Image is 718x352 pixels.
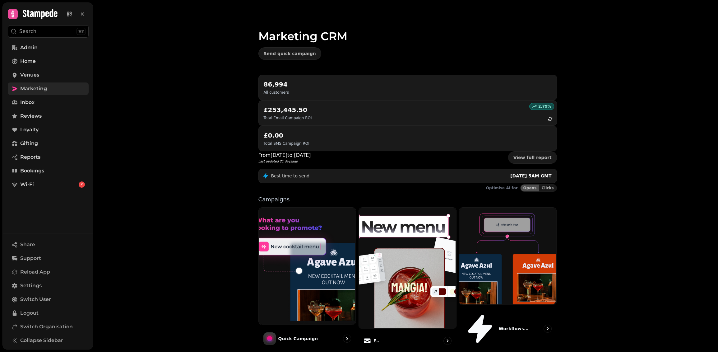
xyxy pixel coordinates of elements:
[8,334,89,347] button: Collapse Sidebar
[545,114,555,124] button: refresh
[20,126,39,134] span: Loyalty
[20,71,39,79] span: Venues
[486,185,518,190] p: Optimise AI for
[508,151,557,164] a: View full report
[20,255,41,262] span: Support
[258,159,311,164] p: Last updated 21 days ago
[498,326,530,332] p: Workflows (coming soon)
[20,99,35,106] span: Inbox
[20,323,73,331] span: Switch Organisation
[8,266,89,278] button: Reload App
[8,178,89,191] a: Wi-Fi2
[8,25,89,38] button: Search⌘K
[8,238,89,251] button: Share
[264,106,312,114] h2: £253,445.50
[8,96,89,109] a: Inbox
[538,104,551,109] p: 2.79 %
[271,173,310,179] p: Best time to send
[264,141,309,146] p: Total SMS Campaign ROI
[8,55,89,68] a: Home
[544,326,551,332] svg: go to
[8,165,89,177] a: Bookings
[8,69,89,81] a: Venues
[8,321,89,333] a: Switch Organisation
[20,85,47,92] span: Marketing
[8,110,89,122] a: Reviews
[264,90,289,95] p: All customers
[258,47,321,60] button: Send quick campaign
[264,80,289,89] h2: 86,994
[258,207,356,350] a: Quick CampaignQuick Campaign
[20,309,39,317] span: Logout
[258,207,355,324] img: Quick Campaign
[20,167,44,175] span: Bookings
[8,293,89,306] button: Switch User
[344,336,350,342] svg: go to
[8,124,89,136] a: Loyalty
[258,197,557,202] p: Campaigns
[8,307,89,319] button: Logout
[358,207,456,328] img: Email
[459,207,556,304] img: Workflows (coming soon)
[264,131,309,140] h2: £0.00
[20,282,42,289] span: Settings
[8,151,89,163] a: Reports
[373,338,380,344] p: Email
[19,28,36,35] p: Search
[8,82,89,95] a: Marketing
[20,153,40,161] span: Reports
[20,241,35,248] span: Share
[20,337,63,344] span: Collapse Sidebar
[264,51,316,56] span: Send quick campaign
[264,115,312,120] p: Total Email Campaign ROI
[8,279,89,292] a: Settings
[20,112,42,120] span: Reviews
[444,338,451,344] svg: go to
[20,296,51,303] span: Switch User
[8,137,89,150] a: Gifting
[20,58,36,65] span: Home
[20,268,50,276] span: Reload App
[20,181,34,188] span: Wi-Fi
[258,15,557,42] h1: Marketing CRM
[541,186,554,190] span: Clicks
[20,140,38,147] span: Gifting
[539,185,556,191] button: Clicks
[510,173,552,178] span: [DATE] 5AM GMT
[8,252,89,265] button: Support
[523,186,537,190] span: Opens
[521,185,539,191] button: Opens
[258,152,311,159] p: From [DATE] to [DATE]
[8,41,89,54] a: Admin
[359,207,456,350] a: EmailEmail
[459,207,557,350] a: Workflows (coming soon)Workflows (coming soon)
[278,336,318,342] p: Quick Campaign
[81,182,83,187] span: 2
[20,44,38,51] span: Admin
[76,28,86,35] div: ⌘K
